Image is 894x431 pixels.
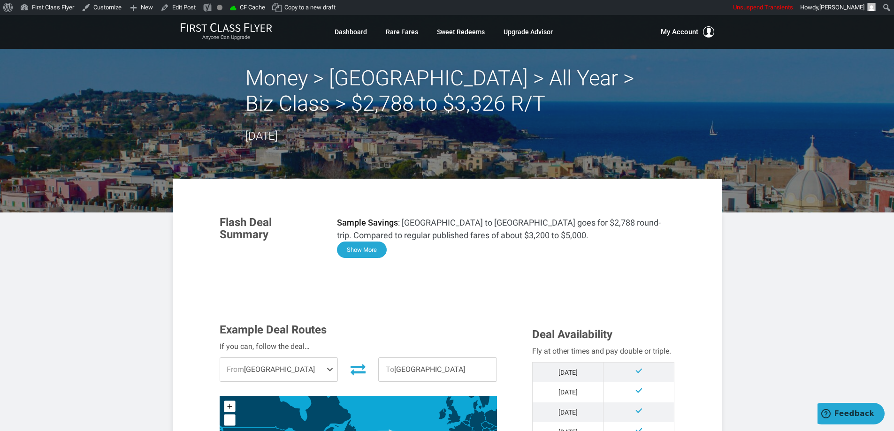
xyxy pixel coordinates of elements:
strong: Sample Savings [337,218,398,227]
span: [GEOGRAPHIC_DATA] [220,358,338,381]
a: Dashboard [335,23,367,40]
path: Ireland [438,408,446,420]
iframe: Opens a widget where you can find more information [818,403,885,426]
path: Poland [484,409,504,428]
a: First Class FlyerAnyone Can Upgrade [180,23,272,41]
span: From [227,365,244,374]
button: My Account [661,26,714,38]
path: Czech Republic [481,421,494,429]
span: Deal Availability [532,328,612,341]
td: [DATE] [533,382,604,402]
path: Belgium [462,420,469,426]
h2: Money > [GEOGRAPHIC_DATA] > All Year > Biz Class > $2,788 to $3,326 R/T [245,66,649,116]
p: : [GEOGRAPHIC_DATA] to [GEOGRAPHIC_DATA] goes for $2,788 round-trip. Compared to regular publishe... [337,216,675,242]
span: To [386,365,394,374]
a: Rare Fares [386,23,418,40]
path: Slovakia [490,426,501,431]
time: [DATE] [245,129,278,143]
td: [DATE] [533,402,604,422]
span: Example Deal Routes [220,323,327,336]
button: Invert Route Direction [345,359,371,379]
span: My Account [661,26,698,38]
span: Unsuspend Transients [733,4,793,11]
path: Netherlands [464,414,471,422]
span: [GEOGRAPHIC_DATA] [379,358,497,381]
img: First Class Flyer [180,23,272,32]
div: If you can, follow the deal… [220,340,497,353]
path: United Kingdom [443,396,461,425]
a: Upgrade Advisor [504,23,553,40]
span: [PERSON_NAME] [819,4,864,11]
small: Anyone Can Upgrade [180,34,272,41]
a: Sweet Redeems [437,23,485,40]
button: Show More [337,242,387,258]
path: Denmark [473,400,482,409]
td: [DATE] [533,362,604,382]
div: Fly at other times and pay double or triple. [532,345,674,357]
h3: Flash Deal Summary [220,216,323,241]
